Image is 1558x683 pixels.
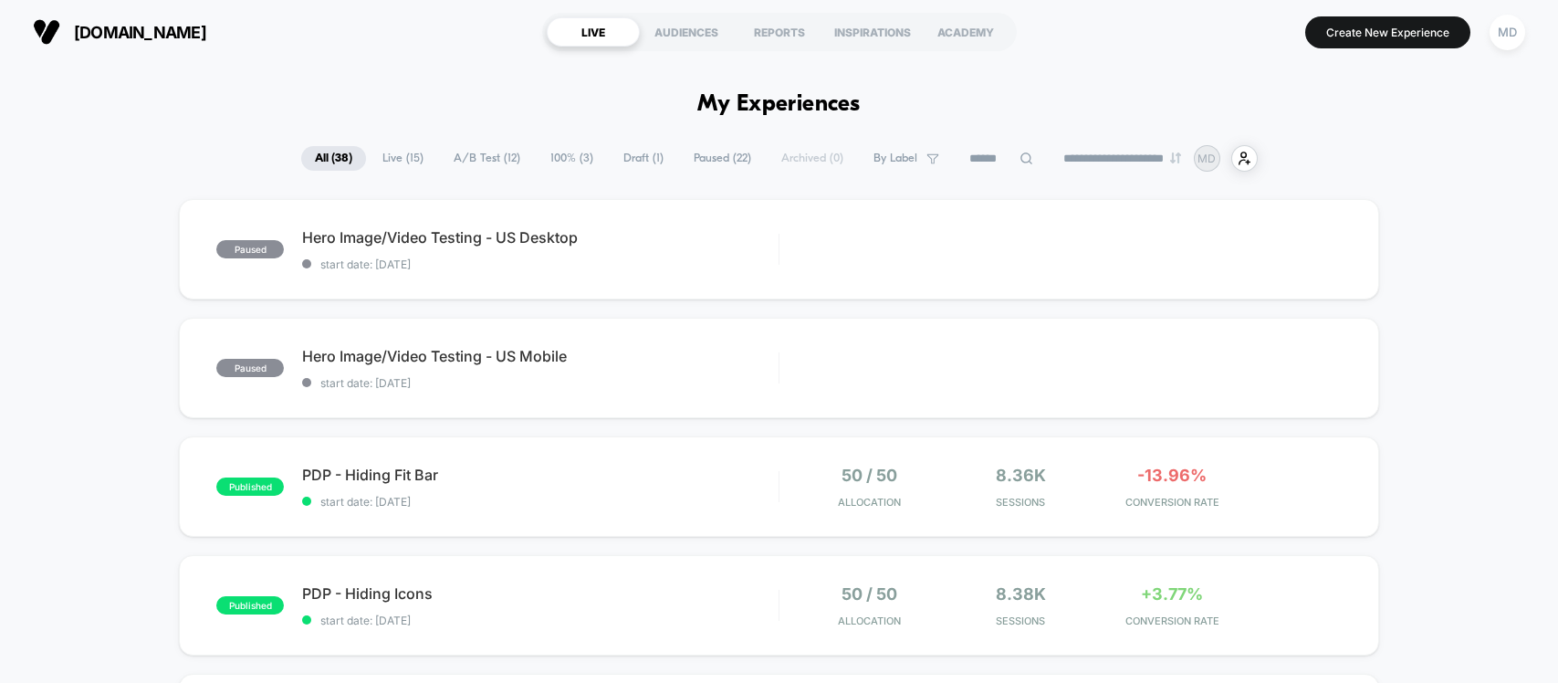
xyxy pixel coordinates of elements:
[842,466,897,485] span: 50 / 50
[1101,615,1243,627] span: CONVERSION RATE
[640,17,733,47] div: AUDIENCES
[733,17,826,47] div: REPORTS
[919,17,1012,47] div: ACADEMY
[216,478,284,496] span: published
[1490,15,1525,50] div: MD
[949,615,1092,627] span: Sessions
[838,615,901,627] span: Allocation
[697,91,861,118] h1: My Experiences
[1484,14,1531,51] button: MD
[1101,496,1243,509] span: CONVERSION RATE
[216,359,284,377] span: paused
[216,240,284,258] span: paused
[842,584,897,604] span: 50 / 50
[1305,16,1470,48] button: Create New Experience
[33,18,60,46] img: Visually logo
[302,376,778,390] span: start date: [DATE]
[302,495,778,509] span: start date: [DATE]
[301,146,366,171] span: All ( 38 )
[537,146,607,171] span: 100% ( 3 )
[610,146,677,171] span: Draft ( 1 )
[996,466,1046,485] span: 8.36k
[826,17,919,47] div: INSPIRATIONS
[302,347,778,365] span: Hero Image/Video Testing - US Mobile
[838,496,901,509] span: Allocation
[440,146,534,171] span: A/B Test ( 12 )
[302,584,778,603] span: PDP - Hiding Icons
[216,596,284,615] span: published
[873,152,917,165] span: By Label
[369,146,437,171] span: Live ( 15 )
[302,466,778,484] span: PDP - Hiding Fit Bar
[302,257,778,271] span: start date: [DATE]
[1170,152,1181,163] img: end
[949,496,1092,509] span: Sessions
[74,23,206,42] span: [DOMAIN_NAME]
[1137,466,1207,485] span: -13.96%
[302,228,778,247] span: Hero Image/Video Testing - US Desktop
[27,17,212,47] button: [DOMAIN_NAME]
[302,614,778,627] span: start date: [DATE]
[1141,584,1203,604] span: +3.77%
[547,17,640,47] div: LIVE
[680,146,765,171] span: Paused ( 22 )
[996,584,1046,604] span: 8.38k
[1197,152,1216,165] p: MD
